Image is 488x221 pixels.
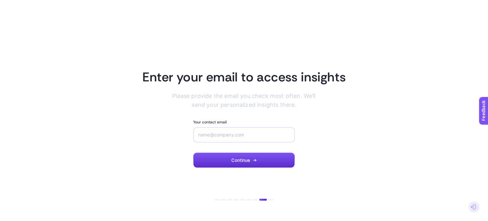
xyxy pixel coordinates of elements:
button: Continue [193,153,295,168]
h1: Enter your email to access insights [142,69,346,85]
input: name@company.com [198,132,290,137]
span: Continue [231,158,250,163]
span: Feedback [4,2,24,7]
label: Your contact email [193,120,227,125]
p: Please provide the email you check most often. We’ll send your personalized insights there. [172,92,315,109]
